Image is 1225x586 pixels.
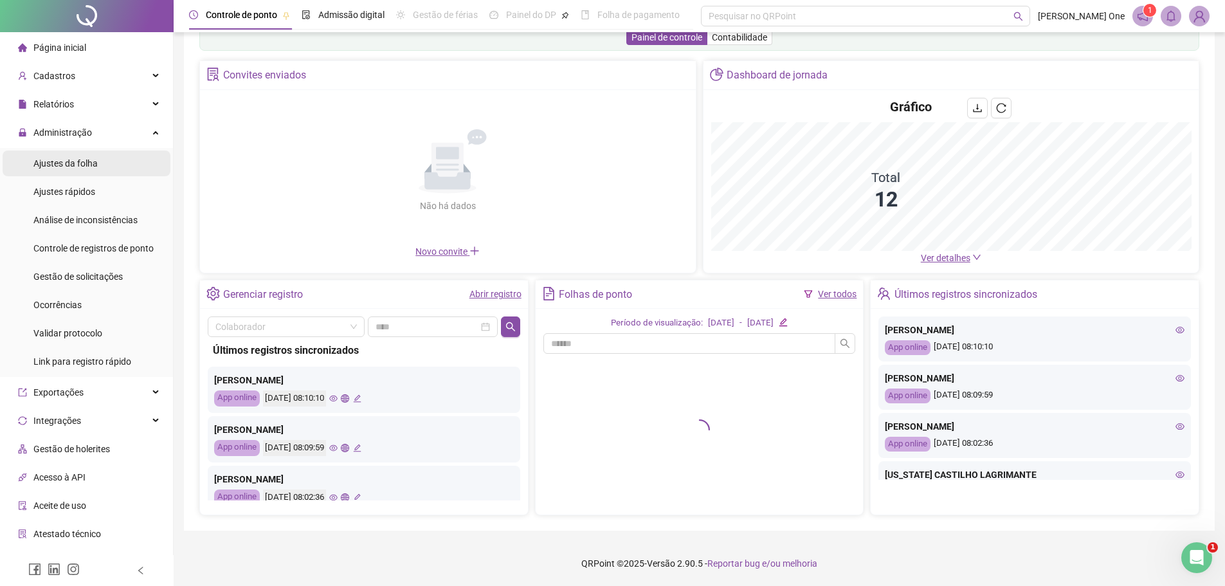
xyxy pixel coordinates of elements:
span: eye [1175,422,1184,431]
span: Gestão de solicitações [33,271,123,282]
span: setting [206,287,220,300]
span: edit [779,318,787,326]
span: sun [396,10,405,19]
span: Análise de inconsistências [33,215,138,225]
span: reload [996,103,1006,113]
span: pie-chart [710,68,723,81]
span: Painel do DP [506,10,556,20]
div: [DATE] 08:09:59 [885,389,1184,403]
span: Admissão digital [318,10,385,20]
footer: QRPoint © 2025 - 2.90.5 - [174,541,1225,586]
span: Painel de controle [631,32,702,42]
span: plus [469,246,480,256]
span: file-text [542,287,556,300]
span: facebook [28,563,41,576]
span: Link para registro rápido [33,356,131,367]
span: 1 [1148,6,1152,15]
span: Exportações [33,387,84,398]
div: [PERSON_NAME] [885,323,1184,337]
span: eye [329,493,338,502]
span: Relatórios [33,99,74,109]
span: Ver detalhes [921,253,970,263]
span: 1 [1208,542,1218,553]
span: Integrações [33,416,81,426]
span: search [840,338,850,349]
span: Atestado técnico [33,529,101,539]
div: [DATE] 08:09:59 [263,440,326,456]
span: Ocorrências [33,300,82,310]
div: [DATE] [708,316,734,330]
div: Folhas de ponto [559,284,632,306]
div: Gerenciar registro [223,284,303,306]
span: left [136,566,145,575]
div: [DATE] 08:02:36 [263,490,326,506]
div: [DATE] 08:10:10 [885,340,1184,355]
span: Controle de ponto [206,10,277,20]
span: eye [1175,325,1184,334]
img: 88826 [1190,6,1209,26]
div: [PERSON_NAME] [214,373,514,387]
span: Cadastros [33,71,75,81]
span: edit [353,493,361,502]
div: [US_STATE] CASTILHO LAGRIMANTE [885,468,1184,482]
span: loading [689,419,710,440]
span: search [1013,12,1023,21]
span: Ajustes rápidos [33,187,95,197]
span: [PERSON_NAME] One [1038,9,1125,23]
iframe: Intercom live chat [1181,542,1212,573]
div: Não há dados [388,199,507,213]
div: App online [214,440,260,456]
span: Folha de pagamento [597,10,680,20]
span: solution [18,529,27,538]
span: Gestão de holerites [33,444,110,454]
div: App online [885,389,930,403]
span: eye [329,394,338,403]
span: bell [1165,10,1177,22]
a: Ver todos [818,289,857,299]
span: global [341,493,349,502]
div: App online [214,390,260,407]
span: download [972,103,983,113]
span: api [18,473,27,482]
span: search [505,322,516,332]
div: [DATE] [747,316,774,330]
span: Novo convite [415,246,480,257]
span: audit [18,501,27,510]
span: eye [329,444,338,452]
span: sync [18,416,27,425]
span: Ajustes da folha [33,158,98,169]
div: App online [885,437,930,452]
div: [PERSON_NAME] [214,423,514,437]
h4: Gráfico [890,98,932,116]
span: eye [1175,374,1184,383]
div: App online [885,340,930,355]
span: Reportar bug e/ou melhoria [707,558,817,569]
span: home [18,43,27,52]
span: notification [1137,10,1148,22]
span: pushpin [282,12,290,19]
span: edit [353,394,361,403]
a: Abrir registro [469,289,522,299]
span: user-add [18,71,27,80]
span: team [877,287,891,300]
div: [PERSON_NAME] [885,419,1184,434]
a: Ver detalhes down [921,253,981,263]
span: filter [804,289,813,298]
div: [DATE] 08:02:36 [885,437,1184,452]
span: Acesso à API [33,472,86,482]
div: - [740,316,742,330]
span: file [18,100,27,109]
span: export [18,388,27,397]
span: apartment [18,444,27,453]
span: Página inicial [33,42,86,53]
div: [PERSON_NAME] [885,371,1184,385]
span: clock-circle [189,10,198,19]
span: dashboard [489,10,498,19]
span: instagram [67,563,80,576]
div: Período de visualização: [611,316,703,330]
span: Aceite de uso [33,500,86,511]
div: Dashboard de jornada [727,64,828,86]
span: linkedin [48,563,60,576]
span: solution [206,68,220,81]
span: Controle de registros de ponto [33,243,154,253]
